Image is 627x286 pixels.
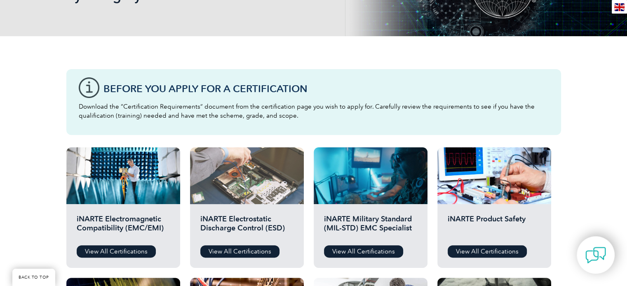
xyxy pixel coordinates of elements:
[614,3,625,11] img: en
[448,214,541,239] h2: iNARTE Product Safety
[77,245,156,258] a: View All Certifications
[79,102,549,120] p: Download the “Certification Requirements” document from the certification page you wish to apply ...
[77,214,170,239] h2: iNARTE Electromagnetic Compatibility (EMC/EMI)
[103,84,549,94] h3: Before You Apply For a Certification
[324,245,403,258] a: View All Certifications
[585,245,606,265] img: contact-chat.png
[324,214,417,239] h2: iNARTE Military Standard (MIL-STD) EMC Specialist
[12,269,55,286] a: BACK TO TOP
[200,245,279,258] a: View All Certifications
[448,245,527,258] a: View All Certifications
[200,214,294,239] h2: iNARTE Electrostatic Discharge Control (ESD)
